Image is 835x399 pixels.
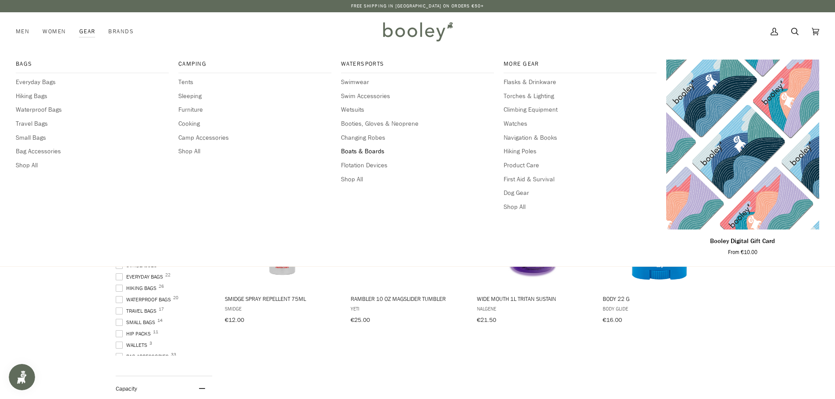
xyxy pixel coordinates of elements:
span: Bag Accessories [116,353,171,360]
a: Wetsuits [341,105,494,115]
span: Small Bags [116,318,158,326]
span: Body Glide [603,305,716,312]
a: Hiking Bags [16,92,169,101]
span: Wide Mouth 1L Tritan Sustain [477,295,590,303]
a: First Aid & Survival [504,175,657,184]
span: Men [16,27,29,36]
a: Furniture [178,105,331,115]
span: Nalgene [477,305,590,312]
a: More Gear [504,60,657,73]
a: Booties, Gloves & Neoprene [341,119,494,129]
product-grid-item: Booley Digital Gift Card [666,60,819,256]
a: Everyday Bags [16,78,169,87]
span: Body 22 g [603,295,716,303]
span: €21.50 [477,316,496,324]
span: Brands [108,27,134,36]
a: Swimwear [341,78,494,87]
span: 11 [153,330,158,334]
span: Smidge [225,305,338,312]
span: 20 [173,296,178,300]
a: Torches & Lighting [504,92,657,101]
span: 33 [171,353,176,357]
span: Bags [16,60,169,68]
a: Tents [178,78,331,87]
span: Travel Bags [116,307,159,315]
a: Watches [504,119,657,129]
a: Flotation Devices [341,161,494,170]
a: Product Care [504,161,657,170]
span: YETI [351,305,464,312]
span: Watersports [341,60,494,68]
a: Boats & Boards [341,147,494,156]
a: Booley Digital Gift Card [666,60,819,230]
a: Waterproof Bags [16,105,169,115]
a: Men [16,12,36,51]
span: Capacity [116,385,137,393]
span: 3 [149,341,152,346]
a: Shop All [178,147,331,156]
span: 17 [159,307,164,311]
span: Camping [178,60,331,68]
span: More Gear [504,60,657,68]
span: Women [43,27,66,36]
a: Small Bags [16,133,169,143]
a: Booley Digital Gift Card [666,233,819,256]
a: Navigation & Books [504,133,657,143]
a: Bags [16,60,169,73]
a: Bag Accessories [16,147,169,156]
span: Flasks & Drinkware [504,78,657,87]
a: Sleeping [178,92,331,101]
iframe: Button to open loyalty program pop-up [9,364,35,390]
span: From €10.00 [728,248,757,256]
a: Brands [102,12,140,51]
span: Smidge Spray Repellent 75ml [225,295,338,303]
span: 14 [157,318,163,323]
span: Hip Packs [116,330,153,338]
span: Wallets [116,341,150,349]
span: Rambler 10 oz MagSlider Tumbler [351,295,464,303]
a: Swim Accessories [341,92,494,101]
a: Shop All [16,161,169,170]
product-grid-item-variant: €10.00 [666,60,819,230]
a: Cooking [178,119,331,129]
a: Travel Bags [16,119,169,129]
span: Changing Robes [341,133,494,143]
span: Quick add [725,214,760,223]
p: Free Shipping in [GEOGRAPHIC_DATA] on Orders €50+ [351,3,484,10]
span: Hiking Poles [504,147,657,156]
span: Waterproof Bags [116,296,174,304]
span: 26 [159,284,164,289]
a: Camping [178,60,331,73]
a: Camp Accessories [178,133,331,143]
a: Dog Gear [504,188,657,198]
span: Hiking Bags [116,284,159,292]
a: Climbing Equipment [504,105,657,115]
a: Gear [73,12,102,51]
span: 22 [165,273,171,277]
a: Women [36,12,72,51]
span: Everyday Bags [116,273,166,281]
